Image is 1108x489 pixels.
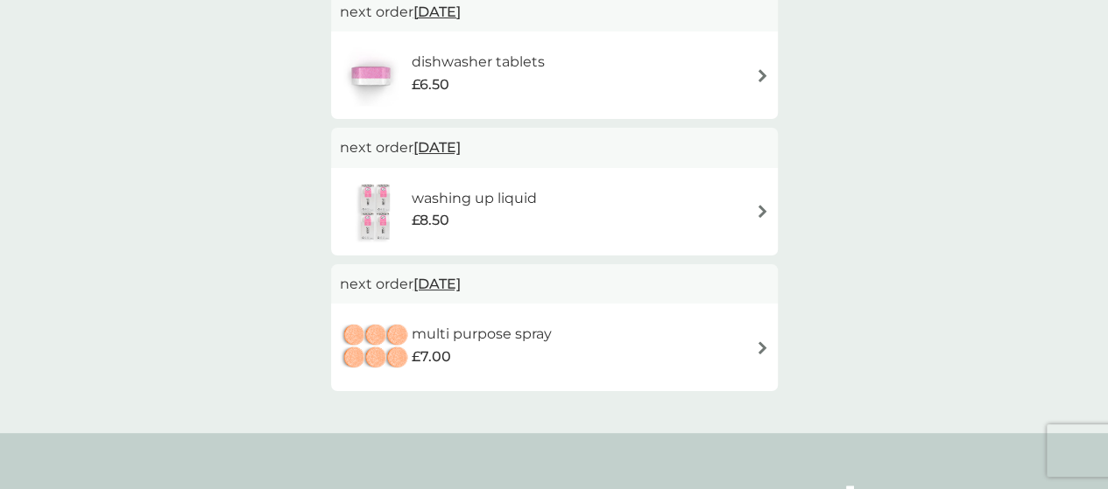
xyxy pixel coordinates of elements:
h6: dishwasher tablets [411,51,544,73]
span: [DATE] [413,267,461,301]
span: £7.00 [412,346,451,368]
span: £6.50 [411,73,448,96]
img: arrow right [756,69,769,82]
h6: washing up liquid [412,187,537,210]
span: £8.50 [412,209,449,232]
h6: multi purpose spray [412,323,552,346]
img: arrow right [756,341,769,354]
img: arrow right [756,205,769,218]
span: [DATE] [413,130,461,164]
p: next order [340,136,769,159]
p: next order [340,273,769,296]
img: dishwasher tablets [340,45,401,106]
img: washing up liquid [340,181,412,242]
img: multi purpose spray [340,317,412,378]
p: next order [340,1,769,24]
